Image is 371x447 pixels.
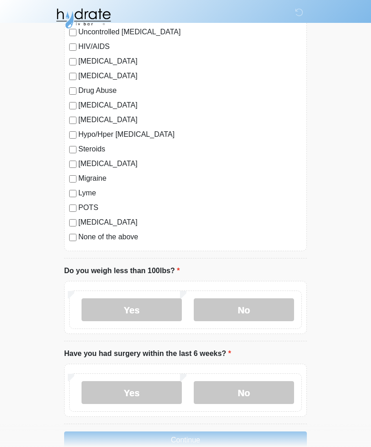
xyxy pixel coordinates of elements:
[55,7,112,30] img: Hydrate IV Bar - Fort Collins Logo
[69,146,76,153] input: Steroids
[69,58,76,65] input: [MEDICAL_DATA]
[78,202,302,213] label: POTS
[78,217,302,228] label: [MEDICAL_DATA]
[69,161,76,168] input: [MEDICAL_DATA]
[194,298,294,321] label: No
[78,100,302,111] label: [MEDICAL_DATA]
[78,173,302,184] label: Migraine
[69,73,76,80] input: [MEDICAL_DATA]
[78,144,302,155] label: Steroids
[69,102,76,109] input: [MEDICAL_DATA]
[69,117,76,124] input: [MEDICAL_DATA]
[78,41,302,52] label: HIV/AIDS
[78,114,302,125] label: [MEDICAL_DATA]
[194,381,294,404] label: No
[69,190,76,197] input: Lyme
[69,131,76,139] input: Hypo/Hper [MEDICAL_DATA]
[69,87,76,95] input: Drug Abuse
[78,70,302,81] label: [MEDICAL_DATA]
[69,205,76,212] input: POTS
[78,56,302,67] label: [MEDICAL_DATA]
[78,188,302,199] label: Lyme
[64,265,180,276] label: Do you weigh less than 100lbs?
[78,85,302,96] label: Drug Abuse
[82,298,182,321] label: Yes
[78,158,302,169] label: [MEDICAL_DATA]
[69,219,76,226] input: [MEDICAL_DATA]
[69,234,76,241] input: None of the above
[69,43,76,51] input: HIV/AIDS
[82,381,182,404] label: Yes
[69,175,76,183] input: Migraine
[78,129,302,140] label: Hypo/Hper [MEDICAL_DATA]
[78,232,302,242] label: None of the above
[64,348,231,359] label: Have you had surgery within the last 6 weeks?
